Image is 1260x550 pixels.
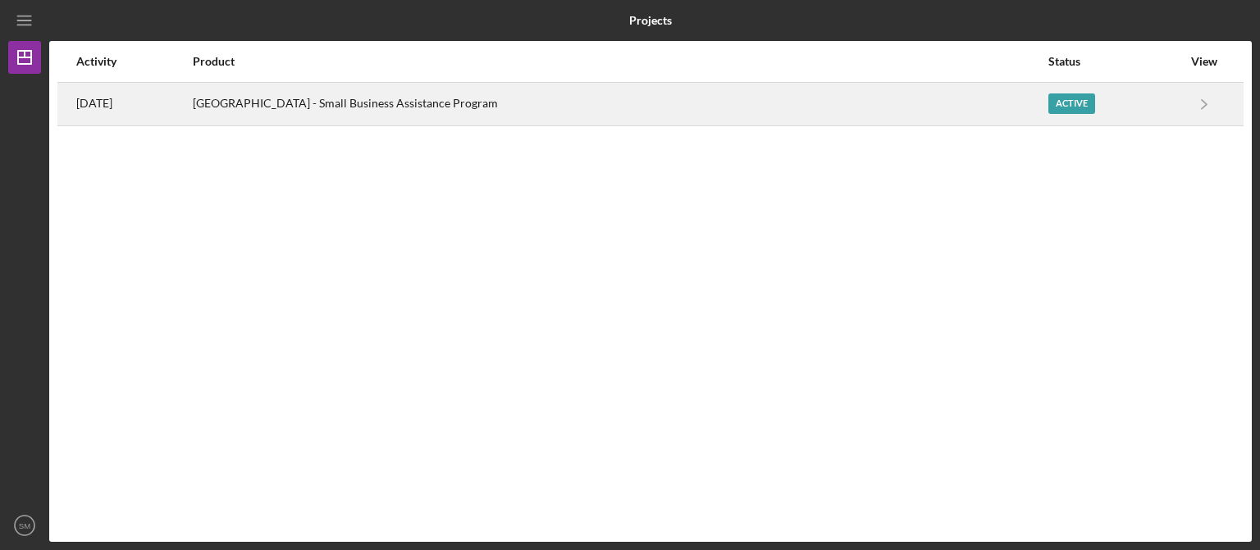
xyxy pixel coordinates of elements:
[1048,55,1182,68] div: Status
[76,97,112,110] time: 2025-08-28 00:54
[193,84,1047,125] div: [GEOGRAPHIC_DATA] - Small Business Assistance Program
[8,509,41,542] button: SM
[629,14,672,27] b: Projects
[1184,55,1225,68] div: View
[19,521,30,530] text: SM
[1048,93,1095,114] div: Active
[193,55,1047,68] div: Product
[76,55,191,68] div: Activity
